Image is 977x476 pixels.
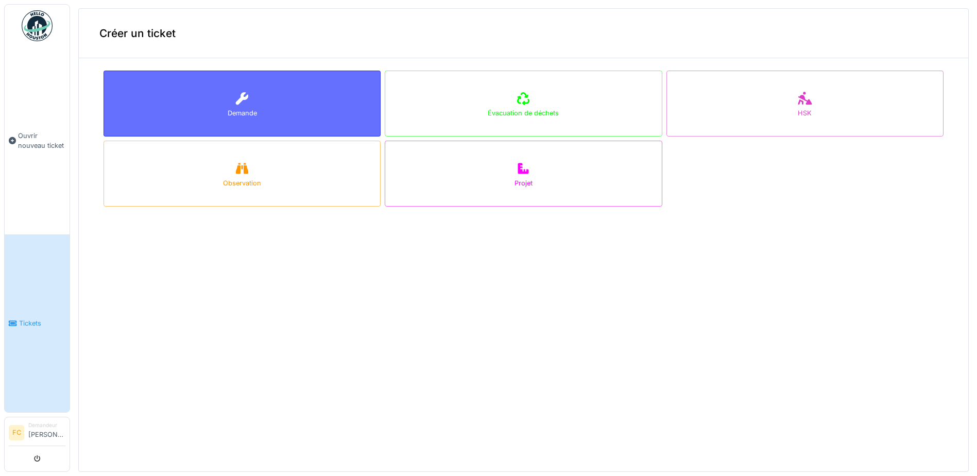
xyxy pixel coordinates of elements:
a: Tickets [5,234,70,412]
li: FC [9,425,24,440]
a: Ouvrir nouveau ticket [5,47,70,234]
li: [PERSON_NAME] [28,421,65,444]
div: Créer un ticket [79,9,968,58]
div: Évacuation de déchets [488,108,559,118]
div: Demande [228,108,257,118]
div: HSK [798,108,812,118]
span: Tickets [19,318,65,328]
a: FC Demandeur[PERSON_NAME] [9,421,65,446]
div: Projet [515,178,533,188]
span: Ouvrir nouveau ticket [18,131,65,150]
div: Observation [223,178,261,188]
div: Demandeur [28,421,65,429]
img: Badge_color-CXgf-gQk.svg [22,10,53,41]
